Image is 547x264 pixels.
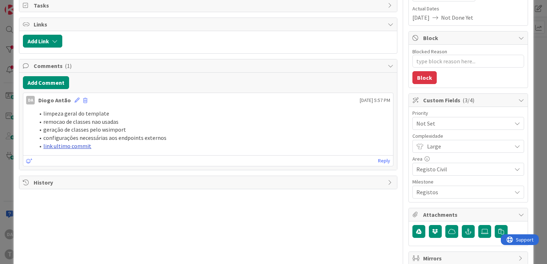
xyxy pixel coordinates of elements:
span: ( 1 ) [65,62,72,69]
span: Custom Fields [423,96,515,104]
span: Actual Dates [412,5,524,13]
span: Not Done Yet [441,13,473,22]
span: Links [34,20,384,29]
span: Registo Civil [416,164,508,174]
span: ( 3/4 ) [463,97,474,104]
li: geração de classes pelo wsimport [35,126,390,134]
span: History [34,178,384,187]
a: Reply [378,156,390,165]
span: Mirrors [423,254,515,263]
span: [DATE] 5:57 PM [360,97,390,104]
a: link ultimo commit [43,142,91,150]
li: configurações necessárias aos endpoints externos [35,134,390,142]
span: Support [15,1,33,10]
li: limpeza geral do template [35,109,390,118]
button: Add Link [23,35,62,48]
button: Block [412,71,437,84]
span: Not Set [416,118,508,128]
span: Block [423,34,515,42]
div: Complexidade [412,133,524,138]
span: Comments [34,62,384,70]
span: Large [427,141,508,151]
label: Blocked Reason [412,48,447,55]
span: Registos [416,187,508,197]
div: DA [26,96,35,104]
li: remocao de classes nao usadas [35,118,390,126]
div: Milestone [412,179,524,184]
div: Priority [412,111,524,116]
span: Tasks [34,1,384,10]
span: Attachments [423,210,515,219]
button: Add Comment [23,76,69,89]
div: Area [412,156,524,161]
div: Diogo Antão [38,96,71,104]
span: [DATE] [412,13,430,22]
